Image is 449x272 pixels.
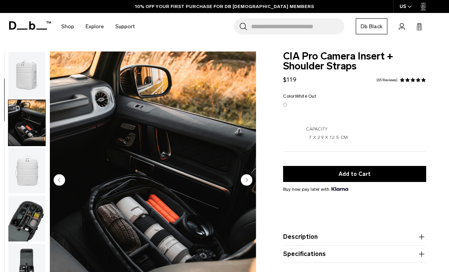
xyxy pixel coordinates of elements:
[241,174,252,187] button: Next slide
[8,100,45,146] img: TheCIAProCameraInsert-4_7b4ab3de-ad92-47ae-9379-1b798b71104b.png
[283,232,426,241] button: Description
[306,126,403,132] p: Capacity
[331,187,348,191] img: {"height" => 20, "alt" => "Klarna"}
[8,100,46,146] button: TheCIAProCameraInsert-4_7b4ab3de-ad92-47ae-9379-1b798b71104b.png
[8,148,45,194] img: TheCIAProCameraInsert-4_33642daa-6f4f-4acf-9209-d812bb110a4a.png
[8,196,45,241] img: TheCIAProCameraInsert-7_18262ec0-8cb9-415a-88c8-6442bae8cc82.png
[283,186,348,193] span: Buy now pay later with
[8,195,46,242] button: TheCIAProCameraInsert-7_18262ec0-8cb9-415a-88c8-6442bae8cc82.png
[376,78,398,82] a: 65 reviews
[8,148,46,194] button: TheCIAProCameraInsert-4_33642daa-6f4f-4acf-9209-d812bb110a4a.png
[54,174,65,187] button: Previous slide
[283,166,426,182] button: Add to Cart
[61,13,74,40] a: Shop
[283,52,426,71] span: CIA Pro Camera Insert + Shoulder Straps
[356,18,387,34] a: Db Black
[283,94,316,98] legend: Color
[283,76,296,83] span: $119
[295,93,316,99] span: White Out
[135,3,314,10] a: 10% OFF YOUR FIRST PURCHASE FOR DB [DEMOGRAPHIC_DATA] MEMBERS
[309,134,403,142] p: 7 X 29 X 12.5 CM
[8,52,46,98] button: TheCIAProCameraInsert-3_2dbb3c33-de21-447d-8751-34873ffd55ac.png
[56,13,140,40] nav: Main Navigation
[86,13,104,40] a: Explore
[115,13,135,40] a: Support
[8,52,45,98] img: TheCIAProCameraInsert-3_2dbb3c33-de21-447d-8751-34873ffd55ac.png
[283,249,426,259] button: Specifications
